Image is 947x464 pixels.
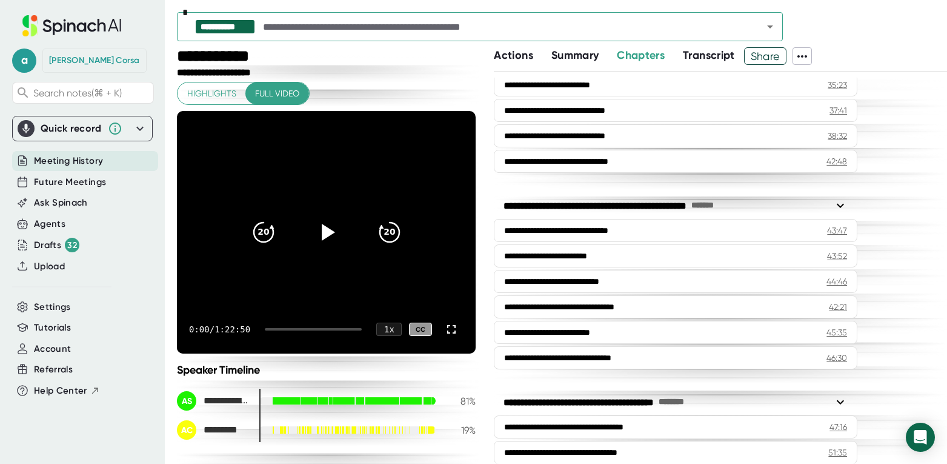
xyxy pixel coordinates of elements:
button: Ask Spinach [34,196,88,210]
span: Highlights [187,86,236,101]
span: Summary [551,49,599,62]
span: Full video [255,86,299,101]
div: 51:35 [828,446,847,459]
div: Adrienne Steele [177,391,250,411]
button: Meeting History [34,154,103,168]
div: 32 [65,238,79,252]
span: Actions [494,49,533,62]
div: Quick record [41,123,102,135]
button: Settings [34,300,71,314]
div: 37:41 [829,104,847,116]
button: Highlights [178,82,246,105]
button: Actions [494,47,533,64]
button: Referrals [34,363,73,377]
div: 42:21 [829,301,847,313]
button: Transcript [683,47,735,64]
div: Open Intercom Messenger [906,423,935,452]
div: CC [409,323,432,337]
span: Share [745,45,786,67]
div: 38:32 [828,130,847,142]
div: 0:00 / 1:22:50 [189,324,250,334]
button: Future Meetings [34,175,106,189]
div: 35:23 [828,79,847,91]
div: 45:35 [826,326,847,338]
button: Open [762,18,779,35]
button: Full video [245,82,309,105]
div: 44:46 [826,275,847,287]
div: 46:30 [826,352,847,364]
div: 42:48 [826,155,847,167]
button: Summary [551,47,599,64]
div: AC [177,420,196,440]
span: a [12,49,36,73]
span: Chapters [617,49,665,62]
button: Tutorials [34,321,71,335]
button: Account [34,342,71,356]
div: AS [177,391,196,411]
span: Transcript [683,49,735,62]
div: Speaker Timeline [177,363,476,377]
div: Amy Corsa [49,55,140,66]
button: Drafts 32 [34,238,79,252]
button: Help Center [34,384,100,398]
span: Search notes (⌘ + K) [33,87,122,99]
button: Chapters [617,47,665,64]
div: Drafts [34,238,79,252]
div: 47:16 [829,421,847,433]
div: 19 % [445,425,476,436]
button: Upload [34,260,65,274]
span: Help Center [34,384,87,398]
div: 1 x [376,323,402,336]
div: 43:47 [827,224,847,237]
button: Agents [34,217,65,231]
div: 43:52 [827,250,847,262]
div: Quick record [18,116,147,141]
div: 81 % [445,395,476,407]
button: Share [744,47,787,65]
div: Amy Corsa [177,420,250,440]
